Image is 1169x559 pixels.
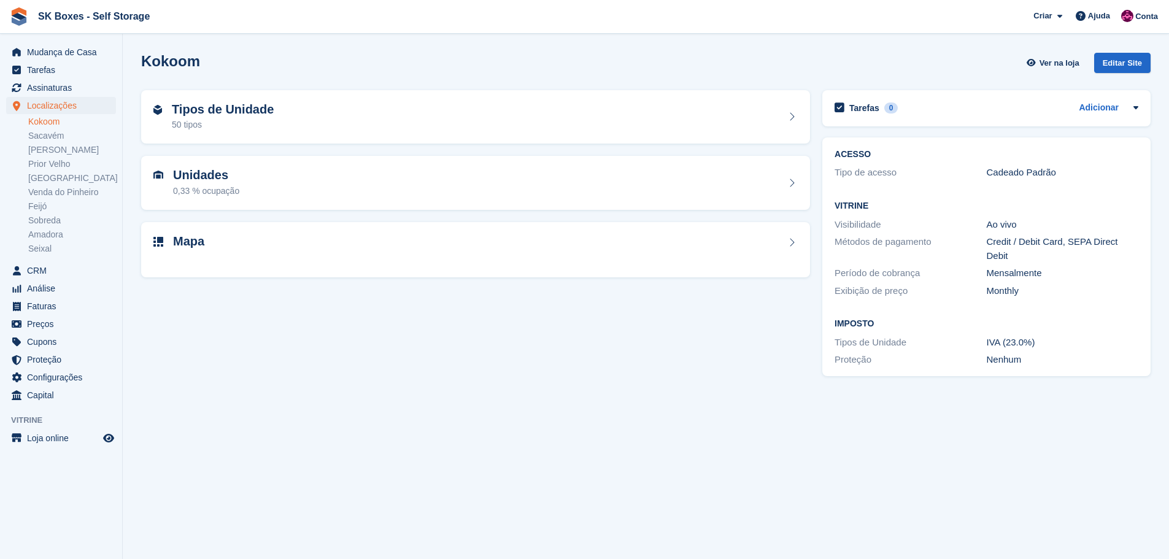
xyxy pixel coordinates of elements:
[835,319,1138,329] h2: Imposto
[173,185,239,198] div: 0,33 % ocupação
[28,158,116,170] a: Prior Velho
[1025,53,1084,73] a: Ver na loja
[835,266,986,280] div: Período de cobrança
[28,215,116,226] a: Sobreda
[1121,10,1133,22] img: Joana Alegria
[27,351,101,368] span: Proteção
[141,53,200,69] h2: Kokoom
[6,387,116,404] a: menu
[28,243,116,255] a: Seixal
[6,97,116,114] a: menu
[849,102,879,114] h2: Tarefas
[884,102,898,114] div: 0
[27,333,101,350] span: Cupons
[1040,57,1079,69] span: Ver na loja
[28,229,116,241] a: Amadora
[27,61,101,79] span: Tarefas
[27,315,101,333] span: Preços
[172,102,274,117] h2: Tipos de Unidade
[1135,10,1158,23] span: Conta
[835,353,986,367] div: Proteção
[101,431,116,445] a: Loja de pré-visualização
[6,280,116,297] a: menu
[27,97,101,114] span: Localizações
[1094,53,1151,73] div: Editar Site
[28,130,116,142] a: Sacavém
[27,262,101,279] span: CRM
[6,298,116,315] a: menu
[173,168,239,182] h2: Unidades
[987,166,1138,180] div: Cadeado Padrão
[987,353,1138,367] div: Nenhum
[6,369,116,386] a: menu
[27,430,101,447] span: Loja online
[141,222,810,278] a: Mapa
[28,201,116,212] a: Feijó
[6,262,116,279] a: menu
[153,171,163,179] img: unit-icn-7be61d7bf1b0ce9d3e12c5938cc71ed9869f7b940bace4675aadf7bd6d80202e.svg
[6,333,116,350] a: menu
[10,7,28,26] img: stora-icon-8386f47178a22dfd0bd8f6a31ec36ba5ce8667c1dd55bd0f319d3a0aa187defe.svg
[141,90,810,144] a: Tipos de Unidade 50 tipos
[987,218,1138,232] div: Ao vivo
[141,156,810,210] a: Unidades 0,33 % ocupação
[28,116,116,128] a: Kokoom
[987,266,1138,280] div: Mensalmente
[27,79,101,96] span: Assinaturas
[835,336,986,350] div: Tipos de Unidade
[1079,101,1119,115] a: Adicionar
[27,44,101,61] span: Mudança de Casa
[987,336,1138,350] div: IVA (23.0%)
[28,187,116,198] a: Venda do Pinheiro
[1094,53,1151,78] a: Editar Site
[835,150,1138,160] h2: ACESSO
[6,315,116,333] a: menu
[6,44,116,61] a: menu
[987,235,1138,263] div: Credit / Debit Card, SEPA Direct Debit
[6,61,116,79] a: menu
[6,79,116,96] a: menu
[987,284,1138,298] div: Monthly
[27,387,101,404] span: Capital
[172,118,274,131] div: 50 tipos
[835,218,986,232] div: Visibilidade
[11,414,122,426] span: Vitrine
[173,234,204,249] h2: Mapa
[27,369,101,386] span: Configurações
[28,172,116,184] a: [GEOGRAPHIC_DATA]
[153,237,163,247] img: map-icn-33ee37083ee616e46c38cad1a60f524a97daa1e2b2c8c0bc3eb3415660979fc1.svg
[6,351,116,368] a: menu
[27,280,101,297] span: Análise
[1088,10,1110,22] span: Ajuda
[6,430,116,447] a: menu
[835,235,986,263] div: Métodos de pagamento
[33,6,155,26] a: SK Boxes - Self Storage
[835,166,986,180] div: Tipo de acesso
[835,201,1138,211] h2: Vitrine
[27,298,101,315] span: Faturas
[28,144,116,156] a: [PERSON_NAME]
[835,284,986,298] div: Exibição de preço
[153,105,162,115] img: unit-type-icn-2b2737a686de81e16bb02015468b77c625bbabd49415b5ef34ead5e3b44a266d.svg
[1033,10,1052,22] span: Criar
